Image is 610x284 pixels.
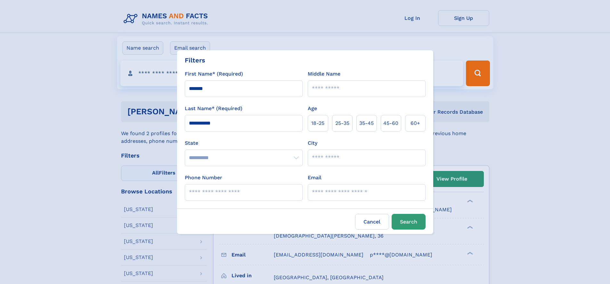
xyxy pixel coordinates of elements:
[185,105,242,112] label: Last Name* (Required)
[185,174,222,182] label: Phone Number
[308,139,317,147] label: City
[308,70,340,78] label: Middle Name
[359,119,374,127] span: 35‑45
[308,174,321,182] label: Email
[383,119,398,127] span: 45‑60
[355,214,389,230] label: Cancel
[308,105,317,112] label: Age
[185,139,303,147] label: State
[185,55,205,65] div: Filters
[311,119,324,127] span: 18‑25
[335,119,349,127] span: 25‑35
[185,70,243,78] label: First Name* (Required)
[392,214,426,230] button: Search
[411,119,420,127] span: 60+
